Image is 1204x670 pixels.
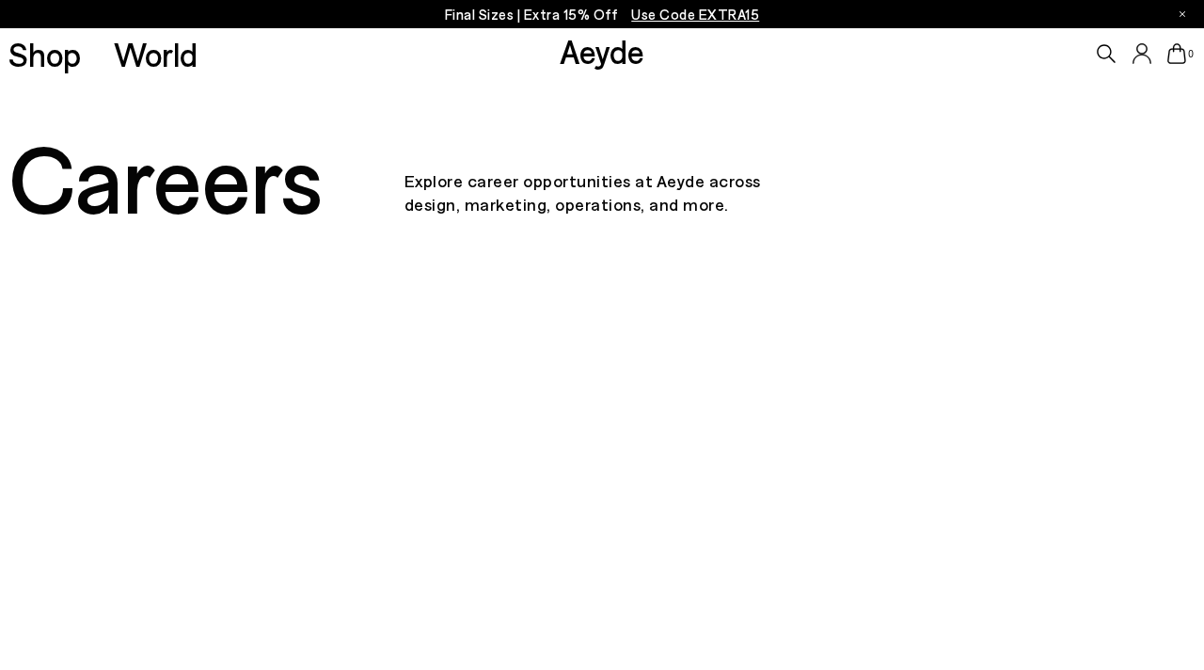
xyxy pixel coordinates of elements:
a: Shop [8,38,81,71]
a: 0 [1167,43,1186,64]
span: Navigate to /collections/ss25-final-sizes [631,6,759,23]
a: World [114,38,198,71]
p: Final Sizes | Extra 15% Off [445,3,760,26]
a: Aeyde [560,31,644,71]
span: 0 [1186,49,1196,59]
div: Careers [8,124,404,228]
p: Explore career opportunities at Aeyde across design, marketing, operations, and more. [404,136,800,216]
